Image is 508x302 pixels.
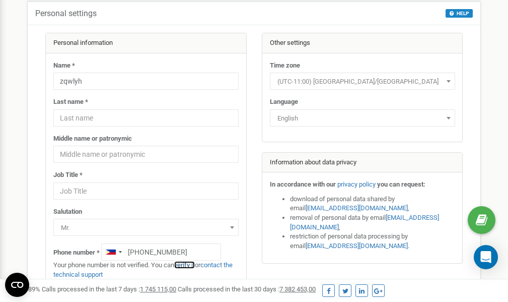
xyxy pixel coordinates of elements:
[262,153,463,173] div: Information about data privacy
[53,109,239,127] input: Last name
[270,97,298,107] label: Language
[262,33,463,53] div: Other settings
[5,273,29,297] button: Open CMP widget
[53,61,75,71] label: Name *
[53,207,82,217] label: Salutation
[290,232,455,251] li: restriction of personal data processing by email .
[337,180,376,188] a: privacy policy
[273,111,452,126] span: English
[53,97,88,107] label: Last name *
[140,285,176,293] u: 1 745 115,00
[53,146,239,163] input: Middle name or patronymic
[178,285,316,293] span: Calls processed in the last 30 days :
[270,109,455,127] span: English
[306,242,408,250] a: [EMAIL_ADDRESS][DOMAIN_NAME]
[273,75,452,89] span: (UTC-11:00) Pacific/Midway
[53,183,239,200] input: Job Title
[270,73,455,90] span: (UTC-11:00) Pacific/Midway
[102,244,125,260] div: Telephone country code
[42,285,176,293] span: Calls processed in the last 7 days :
[53,261,239,279] p: Your phone number is not verified. You can or
[53,134,132,144] label: Middle name or patronymic
[270,61,300,71] label: Time zone
[474,245,498,269] div: Open Intercom Messenger
[46,33,246,53] div: Personal information
[446,9,473,18] button: HELP
[35,9,97,18] h5: Personal settings
[290,213,455,232] li: removal of personal data by email ,
[174,261,195,269] a: verify it
[101,244,221,261] input: +1-800-555-55-55
[53,261,233,278] a: contact the technical support
[53,219,239,236] span: Mr.
[290,214,439,231] a: [EMAIL_ADDRESS][DOMAIN_NAME]
[53,73,239,90] input: Name
[306,204,408,212] a: [EMAIL_ADDRESS][DOMAIN_NAME]
[279,285,316,293] u: 7 382 453,00
[270,180,336,188] strong: In accordance with our
[377,180,425,188] strong: you can request:
[53,248,100,258] label: Phone number *
[290,195,455,213] li: download of personal data shared by email ,
[53,170,83,180] label: Job Title *
[57,221,235,235] span: Mr.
